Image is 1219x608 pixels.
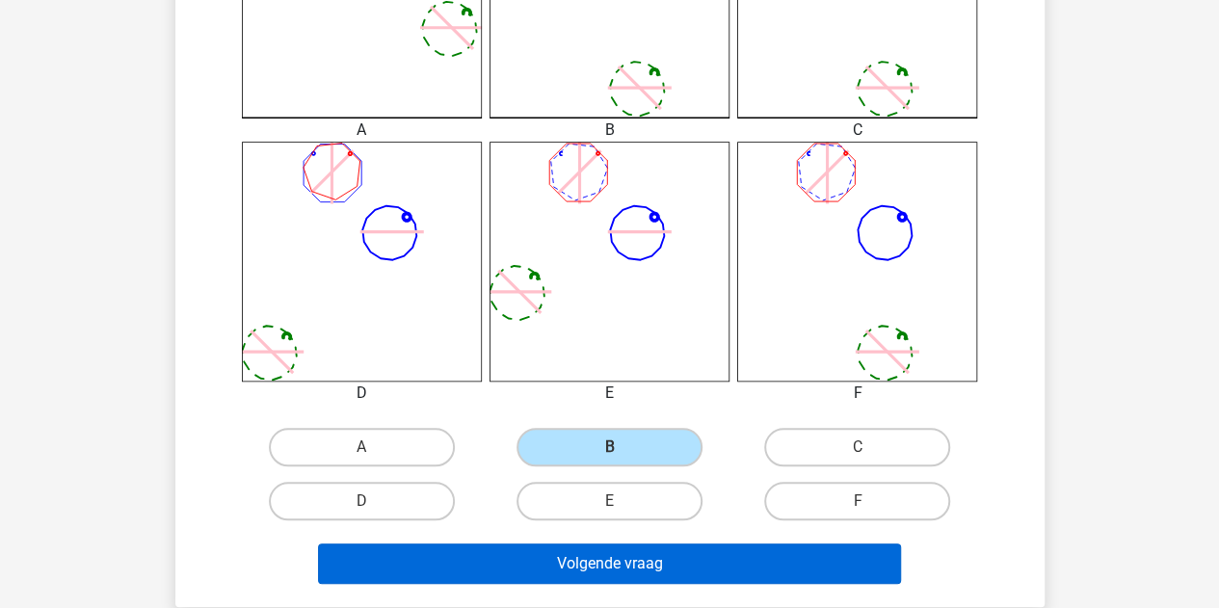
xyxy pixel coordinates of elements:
[475,119,744,142] div: B
[475,382,744,405] div: E
[269,428,455,466] label: A
[227,382,496,405] div: D
[723,119,992,142] div: C
[517,482,702,520] label: E
[723,382,992,405] div: F
[517,428,702,466] label: B
[269,482,455,520] label: D
[227,119,496,142] div: A
[764,482,950,520] label: F
[318,543,901,584] button: Volgende vraag
[764,428,950,466] label: C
